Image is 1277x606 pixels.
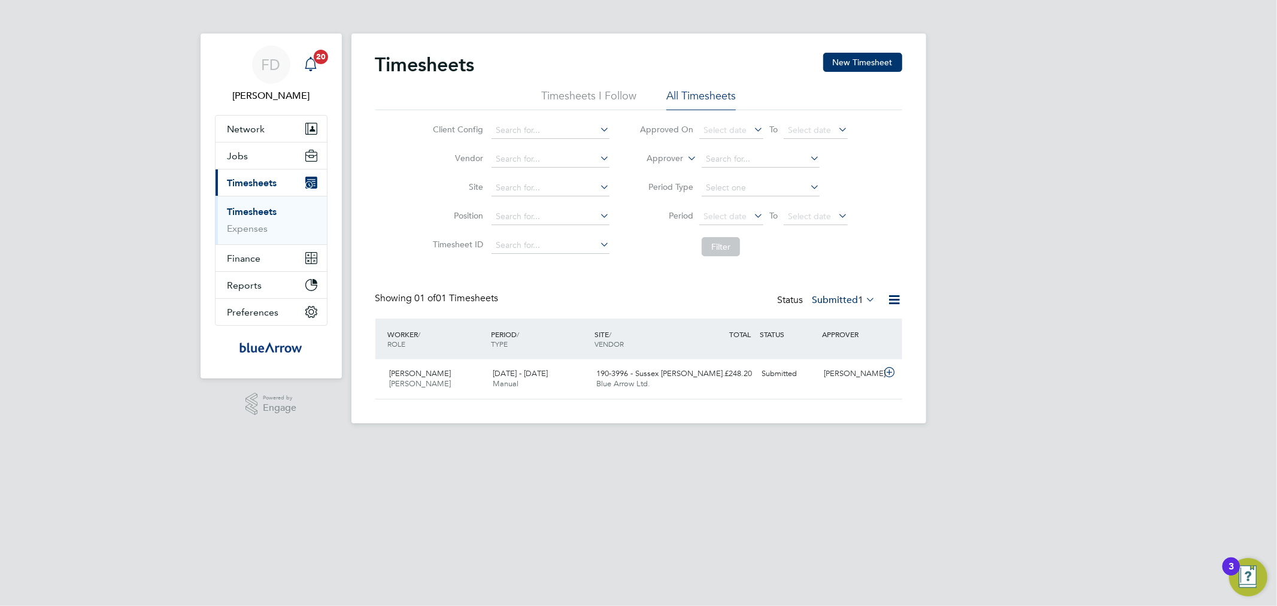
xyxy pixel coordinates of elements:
[702,237,740,256] button: Filter
[299,46,323,84] a: 20
[492,122,609,139] input: Search for...
[666,89,736,110] li: All Timesheets
[488,323,592,354] div: PERIOD
[594,339,624,349] span: VENDOR
[491,339,508,349] span: TYPE
[228,123,265,135] span: Network
[314,50,328,64] span: 20
[493,378,518,389] span: Manual
[592,323,695,354] div: SITE
[639,124,693,135] label: Approved On
[216,272,327,298] button: Reports
[228,150,248,162] span: Jobs
[766,208,781,223] span: To
[788,125,831,135] span: Select date
[812,294,876,306] label: Submitted
[390,368,451,378] span: [PERSON_NAME]
[823,53,902,72] button: New Timesheet
[702,180,820,196] input: Select one
[216,169,327,196] button: Timesheets
[263,403,296,413] span: Engage
[228,206,277,217] a: Timesheets
[262,57,281,72] span: FD
[819,323,881,345] div: APPROVER
[1229,558,1267,596] button: Open Resource Center, 3 new notifications
[415,292,436,304] span: 01 of
[639,210,693,221] label: Period
[228,307,279,318] span: Preferences
[639,181,693,192] label: Period Type
[492,180,609,196] input: Search for...
[429,124,483,135] label: Client Config
[730,329,751,339] span: TOTAL
[201,34,342,378] nav: Main navigation
[1229,566,1234,582] div: 3
[629,153,683,165] label: Approver
[388,339,406,349] span: ROLE
[263,393,296,403] span: Powered by
[757,364,820,384] div: Submitted
[492,208,609,225] input: Search for...
[859,294,864,306] span: 1
[757,323,820,345] div: STATUS
[216,116,327,142] button: Network
[216,299,327,325] button: Preferences
[492,237,609,254] input: Search for...
[215,338,327,357] a: Go to home page
[216,143,327,169] button: Jobs
[429,153,483,163] label: Vendor
[415,292,499,304] span: 01 Timesheets
[596,378,650,389] span: Blue Arrow Ltd.
[245,393,296,416] a: Powered byEngage
[541,89,636,110] li: Timesheets I Follow
[517,329,519,339] span: /
[228,280,262,291] span: Reports
[375,292,501,305] div: Showing
[429,239,483,250] label: Timesheet ID
[695,364,757,384] div: £248.20
[429,181,483,192] label: Site
[216,196,327,244] div: Timesheets
[788,211,831,222] span: Select date
[228,177,277,189] span: Timesheets
[385,323,489,354] div: WORKER
[239,338,302,357] img: bluearrow-logo-retina.png
[216,245,327,271] button: Finance
[819,364,881,384] div: [PERSON_NAME]
[228,223,268,234] a: Expenses
[390,378,451,389] span: [PERSON_NAME]
[493,368,548,378] span: [DATE] - [DATE]
[228,253,261,264] span: Finance
[215,89,327,103] span: Fabio Del Turco
[429,210,483,221] label: Position
[492,151,609,168] input: Search for...
[609,329,611,339] span: /
[766,122,781,137] span: To
[375,53,475,77] h2: Timesheets
[418,329,421,339] span: /
[703,211,747,222] span: Select date
[596,368,730,378] span: 190-3996 - Sussex [PERSON_NAME]…
[702,151,820,168] input: Search for...
[215,46,327,103] a: FD[PERSON_NAME]
[778,292,878,309] div: Status
[703,125,747,135] span: Select date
